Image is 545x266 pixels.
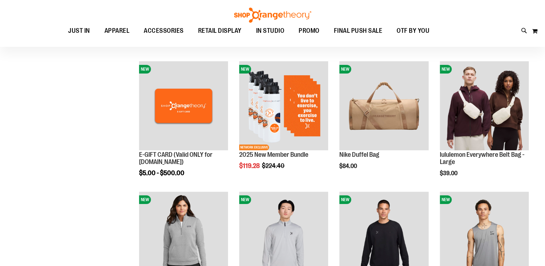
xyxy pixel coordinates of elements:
a: E-GIFT CARD (Valid ONLY for ShopOrangetheory.com)NEW [139,61,228,151]
span: PROMO [299,23,320,39]
a: 2025 New Member Bundle [239,151,308,158]
span: $84.00 [339,163,358,169]
span: $119.28 [239,162,261,169]
span: NEW [339,195,351,204]
img: E-GIFT CARD (Valid ONLY for ShopOrangetheory.com) [139,61,228,150]
span: FINAL PUSH SALE [334,23,383,39]
a: lululemon Everywhere Belt Bag - Large [440,151,524,165]
div: product [436,58,532,195]
img: 2025 New Member Bundle [239,61,328,150]
a: Nike Duffel BagNEW [339,61,428,151]
a: lululemon Everywhere Belt Bag - LargeNEW [440,61,529,151]
span: NEW [440,195,452,204]
span: NEW [339,65,351,74]
span: NETWORK EXCLUSIVE [239,145,269,150]
a: 2025 New Member BundleNEWNETWORK EXCLUSIVE [239,61,328,151]
span: APPAREL [104,23,130,39]
span: OTF BY YOU [397,23,429,39]
span: RETAIL DISPLAY [198,23,242,39]
span: IN STUDIO [256,23,285,39]
div: product [336,58,432,188]
div: product [135,58,232,195]
span: NEW [440,65,452,74]
span: NEW [239,195,251,204]
img: lululemon Everywhere Belt Bag - Large [440,61,529,150]
div: product [236,58,332,188]
span: JUST IN [68,23,90,39]
a: E-GIFT CARD (Valid ONLY for [DOMAIN_NAME]) [139,151,213,165]
img: Shop Orangetheory [233,8,312,23]
span: NEW [239,65,251,74]
a: Nike Duffel Bag [339,151,379,158]
span: $39.00 [440,170,459,177]
img: Nike Duffel Bag [339,61,428,150]
span: $224.40 [262,162,286,169]
span: NEW [139,65,151,74]
span: ACCESSORIES [144,23,184,39]
span: $5.00 - $500.00 [139,169,184,177]
span: NEW [139,195,151,204]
